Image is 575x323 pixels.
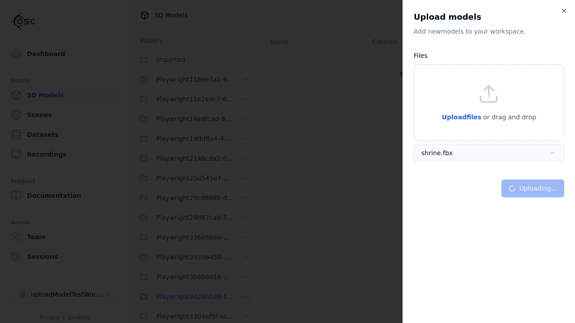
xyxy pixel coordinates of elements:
p: or drag and drop [482,112,536,122]
p: Add new model s to your workspace. [414,27,564,36]
div: shrine.fbx [421,148,453,157]
label: Files [414,52,428,59]
span: Upload files [442,113,481,121]
h2: Upload models [414,11,564,23]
